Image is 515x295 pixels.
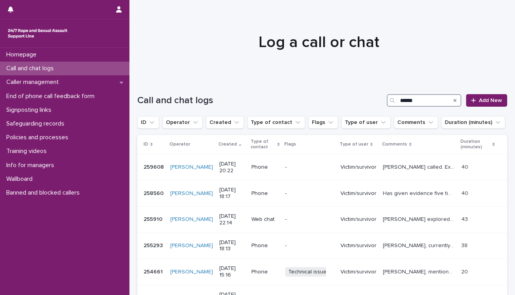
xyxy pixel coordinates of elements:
p: Web chat [251,216,279,223]
p: Wallboard [3,175,39,183]
p: Francis, mentioned experiencing sexual violence and talked about the impacts, explored thoughts a... [383,267,457,275]
p: ID [144,140,148,149]
p: [DATE] 20:22 [219,161,245,174]
button: Type of user [341,116,391,129]
p: Training videos [3,147,53,155]
p: Bryony explored recent sexual assault and how this has triggered past memories of sexual violence... [383,215,457,223]
a: Add New [466,94,507,107]
p: [DATE] 15:16 [219,265,245,279]
p: Homepage [3,51,43,58]
a: [PERSON_NAME] [170,216,213,223]
tr: 259608259608 [PERSON_NAME] [DATE] 20:22Phone-Victim/survivor[PERSON_NAME] called. Experienced sex... [137,154,507,180]
p: Duration (minutes) [460,137,490,152]
p: 38 [461,241,469,249]
a: [PERSON_NAME] [170,190,213,197]
button: Comments [394,116,438,129]
p: Operator [169,140,190,149]
p: Policies and processes [3,134,75,141]
p: 255910 [144,215,164,223]
p: Phone [251,269,279,275]
tr: 255293255293 [PERSON_NAME] [DATE] 18:13Phone-Victim/survivor[PERSON_NAME], currently living in [G... [137,233,507,259]
p: 254661 [144,267,164,275]
p: Francis called. Experienced sexual assault perpetrated by a friend and date rape over 6 weeks ago... [383,162,457,171]
p: - [285,216,334,223]
p: Created [218,140,237,149]
p: - [285,242,334,249]
p: Safeguarding records [3,120,71,127]
p: Flags [284,140,296,149]
p: - [285,190,334,197]
h1: Log a call or chat [137,33,500,52]
p: Phone [251,164,279,171]
p: Phone [251,242,279,249]
button: Operator [162,116,203,129]
p: Type of contact [251,137,275,152]
tr: 254661254661 [PERSON_NAME] [DATE] 15:16PhoneTechnical issue - otherVictim/survivor[PERSON_NAME], ... [137,259,507,285]
p: Lisa, currently living in France. Talked about current legal case, might be giving further eviden... [383,241,457,249]
img: rhQMoQhaT3yELyF149Cw [6,25,69,41]
p: Victim/survivor [340,269,377,275]
p: 20 [461,267,470,275]
p: Signposting links [3,106,58,114]
span: Technical issue - other [285,267,348,277]
input: Search [387,94,461,107]
p: Victim/survivor [340,190,377,197]
p: - [285,164,334,171]
p: Comments [382,140,407,149]
a: [PERSON_NAME] [170,164,213,171]
p: Call and chat logs [3,65,60,72]
button: Flags [308,116,338,129]
p: End of phone call feedback form [3,93,101,100]
p: Info for managers [3,162,60,169]
p: Has given evidence five times in the past and found out today that may have to give evidence agai... [383,189,457,197]
p: [DATE] 22:14 [219,213,245,226]
p: Victim/survivor [340,164,377,171]
h1: Call and chat logs [137,95,384,106]
p: [DATE] 18:13 [219,239,245,253]
p: 259608 [144,162,166,171]
p: Banned and blocked callers [3,189,86,197]
tr: 258560258560 [PERSON_NAME] [DATE] 18:17Phone-Victim/survivorHas given evidence five times in the ... [137,180,507,207]
a: [PERSON_NAME] [170,242,213,249]
p: 40 [461,189,470,197]
tr: 255910255910 [PERSON_NAME] [DATE] 22:14Web chat-Victim/survivor[PERSON_NAME] explored recent sexu... [137,206,507,233]
p: Caller management [3,78,65,86]
button: Created [206,116,244,129]
p: 258560 [144,189,165,197]
button: ID [137,116,159,129]
p: 255293 [144,241,164,249]
p: 43 [461,215,470,223]
p: Phone [251,190,279,197]
button: Type of contact [247,116,305,129]
p: Victim/survivor [340,242,377,249]
p: 40 [461,162,470,171]
p: [DATE] 18:17 [219,187,245,200]
p: Victim/survivor [340,216,377,223]
button: Duration (minutes) [441,116,505,129]
span: Add New [479,98,502,103]
a: [PERSON_NAME] [170,269,213,275]
p: Type of user [340,140,368,149]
